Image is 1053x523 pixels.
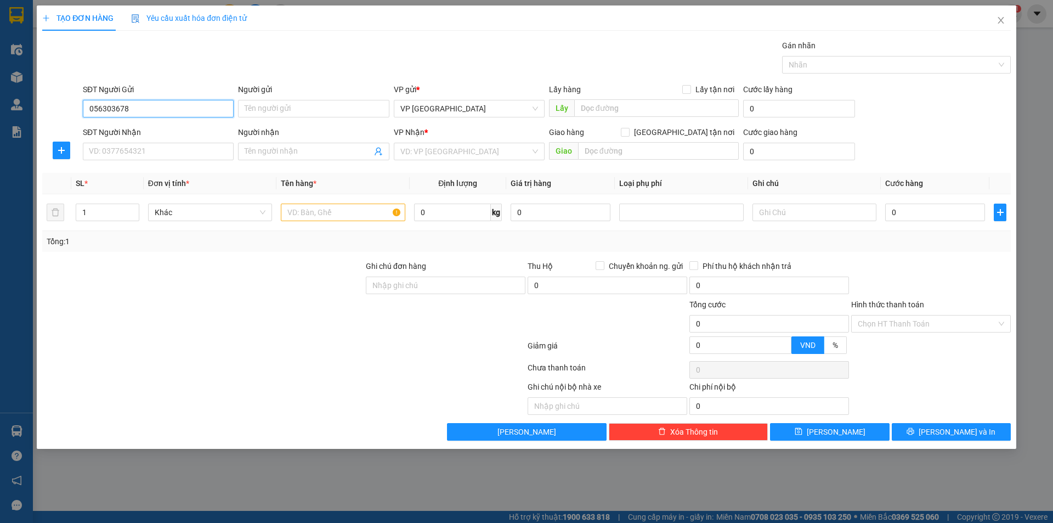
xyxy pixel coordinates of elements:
[549,99,574,117] span: Lấy
[131,14,247,23] span: Yêu cầu xuất hóa đơn điện tử
[892,423,1011,441] button: printer[PERSON_NAME] và In
[615,173,748,194] th: Loại phụ phí
[400,100,538,117] span: VP Thái Bình
[986,5,1016,36] button: Close
[366,262,426,271] label: Ghi chú đơn hàng
[47,204,64,221] button: delete
[604,260,687,272] span: Chuyển khoản ng. gửi
[885,179,923,188] span: Cước hàng
[782,41,816,50] label: Gán nhãn
[394,128,424,137] span: VP Nhận
[528,262,553,271] span: Thu Hộ
[689,381,849,397] div: Chi phí nội bộ
[366,277,525,294] input: Ghi chú đơn hàng
[574,99,739,117] input: Dọc đường
[148,179,189,188] span: Đơn vị tính
[53,142,70,159] button: plus
[528,397,687,415] input: Nhập ghi chú
[743,100,855,117] input: Cước lấy hàng
[83,83,234,95] div: SĐT Người Gửi
[76,179,84,188] span: SL
[833,341,838,350] span: %
[752,204,876,221] input: Ghi Chú
[919,426,995,438] span: [PERSON_NAME] và In
[447,423,607,441] button: [PERSON_NAME]
[438,179,477,188] span: Định lượng
[528,381,687,397] div: Ghi chú nội bộ nhà xe
[770,423,889,441] button: save[PERSON_NAME]
[578,142,739,160] input: Dọc đường
[511,204,610,221] input: 0
[47,235,406,248] div: Tổng: 1
[526,340,688,359] div: Giảm giá
[497,426,556,438] span: [PERSON_NAME]
[511,179,551,188] span: Giá trị hàng
[748,173,881,194] th: Ghi chú
[526,362,688,381] div: Chưa thanh toán
[549,85,581,94] span: Lấy hàng
[155,204,265,221] span: Khác
[630,126,739,138] span: [GEOGRAPHIC_DATA] tận nơi
[609,423,768,441] button: deleteXóa Thông tin
[907,428,914,436] span: printer
[743,128,797,137] label: Cước giao hàng
[491,204,502,221] span: kg
[743,85,792,94] label: Cước lấy hàng
[795,428,802,436] span: save
[281,179,316,188] span: Tên hàng
[549,142,578,160] span: Giao
[83,126,234,138] div: SĐT Người Nhận
[743,143,855,160] input: Cước giao hàng
[997,16,1005,25] span: close
[53,146,70,155] span: plus
[394,83,545,95] div: VP gửi
[131,14,140,23] img: icon
[807,426,865,438] span: [PERSON_NAME]
[689,300,726,309] span: Tổng cước
[994,204,1006,221] button: plus
[800,341,816,350] span: VND
[374,147,383,156] span: user-add
[238,83,389,95] div: Người gửi
[670,426,718,438] span: Xóa Thông tin
[851,300,924,309] label: Hình thức thanh toán
[691,83,739,95] span: Lấy tận nơi
[994,208,1005,217] span: plus
[658,428,666,436] span: delete
[42,14,114,23] span: TẠO ĐƠN HÀNG
[281,204,405,221] input: VD: Bàn, Ghế
[42,14,50,22] span: plus
[549,128,584,137] span: Giao hàng
[698,260,796,272] span: Phí thu hộ khách nhận trả
[238,126,389,138] div: Người nhận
